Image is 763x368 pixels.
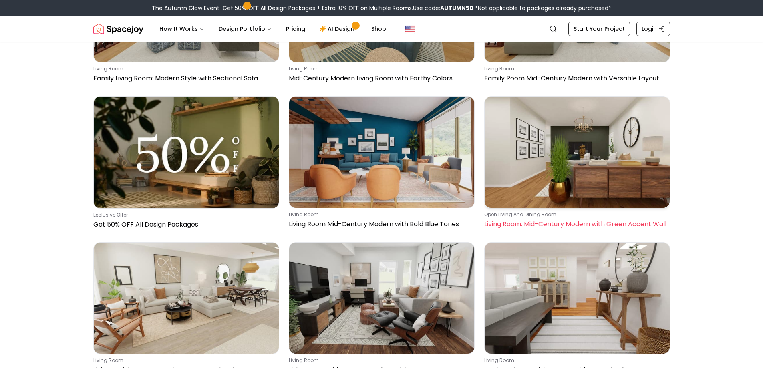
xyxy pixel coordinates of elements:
[413,4,473,12] span: Use code:
[484,357,667,364] p: living room
[289,66,471,72] p: living room
[636,22,670,36] a: Login
[440,4,473,12] b: AUTUMN50
[365,21,393,37] a: Shop
[93,357,276,364] p: living room
[93,21,143,37] a: Spacejoy
[93,16,670,42] nav: Global
[153,21,393,37] nav: Main
[473,4,611,12] span: *Not applicable to packages already purchased*
[289,96,475,232] a: Living Room Mid-Century Modern with Bold Blue Tonesliving roomLiving Room Mid-Century Modern with...
[289,219,471,229] p: Living Room Mid-Century Modern with Bold Blue Tones
[405,24,415,34] img: United States
[280,21,312,37] a: Pricing
[152,4,611,12] div: The Autumn Glow Event-Get 50% OFF All Design Packages + Extra 10% OFF on Multiple Rooms.
[289,357,471,364] p: living room
[93,74,276,83] p: Family Living Room: Modern Style with Sectional Sofa
[313,21,363,37] a: AI Design
[289,243,474,354] img: Living Room Mid-Century Modern with Cozy Layout
[484,96,670,232] a: Living Room: Mid-Century Modern with Green Accent Wallopen living and dining roomLiving Room: Mid...
[93,212,276,218] p: Exclusive Offer
[289,97,474,207] img: Living Room Mid-Century Modern with Bold Blue Tones
[484,74,667,83] p: Family Room Mid-Century Modern with Versatile Layout
[93,66,276,72] p: living room
[93,220,276,229] p: Get 50% OFF All Design Packages
[484,219,667,229] p: Living Room: Mid-Century Modern with Green Accent Wall
[289,74,471,83] p: Mid-Century Modern Living Room with Earthy Colors
[289,211,471,218] p: living room
[568,22,630,36] a: Start Your Project
[94,97,279,208] img: Get 50% OFF All Design Packages
[484,66,667,72] p: living room
[93,96,279,232] a: Get 50% OFF All Design PackagesExclusive OfferGet 50% OFF All Design Packages
[94,243,279,354] img: Living & Dining Room: Modern Conversational Layout
[93,21,143,37] img: Spacejoy Logo
[485,243,670,354] img: Modern Elegant Living Room with Neutral Palette
[484,211,667,218] p: open living and dining room
[153,21,211,37] button: How It Works
[212,21,278,37] button: Design Portfolio
[485,97,670,207] img: Living Room: Mid-Century Modern with Green Accent Wall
